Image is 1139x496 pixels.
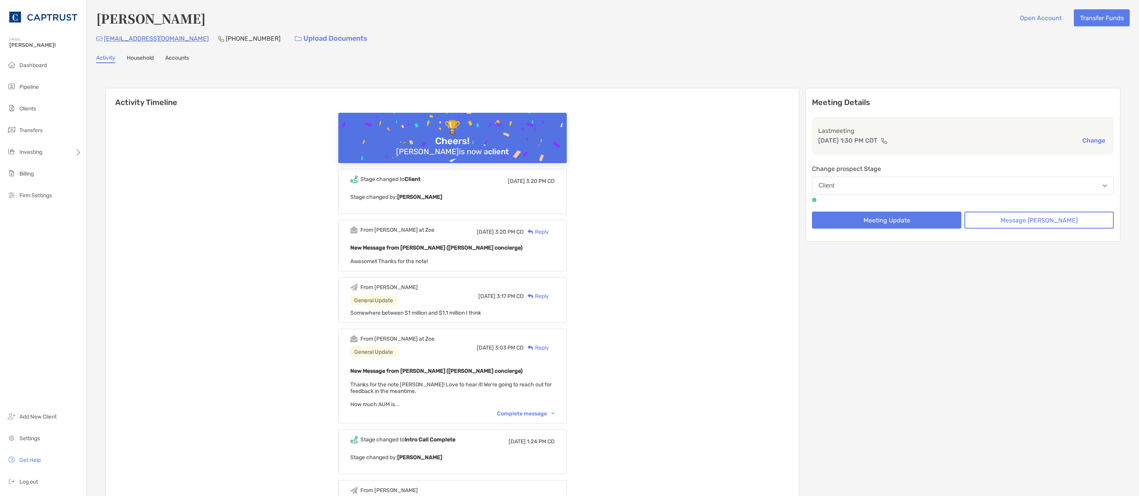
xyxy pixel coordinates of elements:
[495,229,524,235] span: 3:20 PM CD
[497,293,524,300] span: 3:17 PM CD
[290,30,372,47] a: Upload Documents
[350,284,358,291] img: Event icon
[397,454,442,461] b: [PERSON_NAME]
[338,113,567,180] img: Confetti
[477,229,494,235] span: [DATE]
[96,36,102,41] img: Email Icon
[812,177,1114,195] button: Client
[7,190,16,200] img: firm-settings icon
[405,176,421,183] b: Client
[1074,9,1130,26] button: Transfer Funds
[104,34,209,43] p: [EMAIL_ADDRESS][DOMAIN_NAME]
[527,438,555,445] span: 1:24 PM CD
[964,212,1114,229] button: Message [PERSON_NAME]
[528,229,533,234] img: Reply icon
[812,164,1114,174] p: Change prospect Stage
[19,127,43,134] span: Transfers
[127,55,154,63] a: Household
[7,433,16,443] img: settings icon
[19,435,40,442] span: Settings
[393,147,512,156] div: [PERSON_NAME] is now a
[350,296,397,305] div: General Update
[881,138,888,144] img: communication type
[218,36,224,42] img: Phone Icon
[350,310,481,316] span: Somewhere between $1 million and $1.1 million I think
[497,410,555,417] div: Complete message
[7,103,16,113] img: clients icon
[508,178,525,184] span: [DATE]
[9,42,82,48] span: [PERSON_NAME]!
[19,170,34,177] span: Billing
[96,55,115,63] a: Activity
[360,284,418,291] div: From [PERSON_NAME]
[528,345,533,350] img: Reply icon
[7,125,16,134] img: transfers icon
[495,344,524,351] span: 3:03 PM CD
[1103,184,1107,187] img: Open dropdown arrow
[350,245,523,251] b: New Message from [PERSON_NAME] ([PERSON_NAME] concierge)
[9,3,77,31] img: CAPTRUST Logo
[350,381,552,408] span: Thanks for the note [PERSON_NAME]! Love to hear it! We're going to reach out for feedback in the ...
[350,226,358,234] img: Event icon
[226,34,280,43] p: [PHONE_NUMBER]
[295,36,301,41] img: button icon
[19,105,36,112] span: Clients
[165,55,189,63] a: Accounts
[526,178,555,184] span: 3:20 PM CD
[524,228,549,236] div: Reply
[96,9,206,27] h4: [PERSON_NAME]
[350,436,358,443] img: Event icon
[7,477,16,486] img: logout icon
[19,62,47,69] span: Dashboard
[350,368,523,374] b: New Message from [PERSON_NAME] ([PERSON_NAME] concierge)
[432,136,473,147] div: Cheers!
[7,169,16,178] img: billing icon
[7,412,16,421] img: add_new_client icon
[397,194,442,200] b: [PERSON_NAME]
[19,149,42,155] span: Investing
[360,227,434,233] div: From [PERSON_NAME] at Zoe
[812,212,961,229] button: Meeting Update
[350,192,555,202] p: Stage changed by:
[7,82,16,91] img: pipeline icon
[350,258,428,265] span: Awesome!! Thanks for the note!
[19,457,41,463] span: Get Help
[477,344,494,351] span: [DATE]
[360,436,455,443] div: Stage changed to
[488,147,509,156] b: client
[524,292,549,300] div: Reply
[812,198,817,202] img: tooltip
[478,293,495,300] span: [DATE]
[350,487,358,494] img: Event icon
[509,438,526,445] span: [DATE]
[528,294,533,299] img: Reply icon
[812,98,1114,107] p: Meeting Details
[19,479,38,485] span: Log out
[7,455,16,464] img: get-help icon
[360,176,421,183] div: Stage changed to
[106,88,799,107] h6: Activity Timeline
[551,412,555,415] img: Chevron icon
[818,136,878,145] p: [DATE] 1:30 PM CDT
[819,182,834,189] div: Client
[524,344,549,352] div: Reply
[360,336,434,342] div: From [PERSON_NAME] at Zoe
[1014,9,1068,26] button: Open Account
[350,335,358,343] img: Event icon
[441,120,464,136] div: 🏆
[19,192,52,199] span: Firm Settings
[19,84,39,90] span: Pipeline
[360,487,418,494] div: From [PERSON_NAME]
[7,60,16,69] img: dashboard icon
[350,176,358,183] img: Event icon
[19,413,57,420] span: Add New Client
[350,347,397,357] div: General Update
[350,453,555,462] p: Stage changed by:
[405,436,455,443] b: Intro Call Complete
[818,126,1108,136] p: Last meeting
[1080,136,1108,145] button: Change
[7,147,16,156] img: investing icon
